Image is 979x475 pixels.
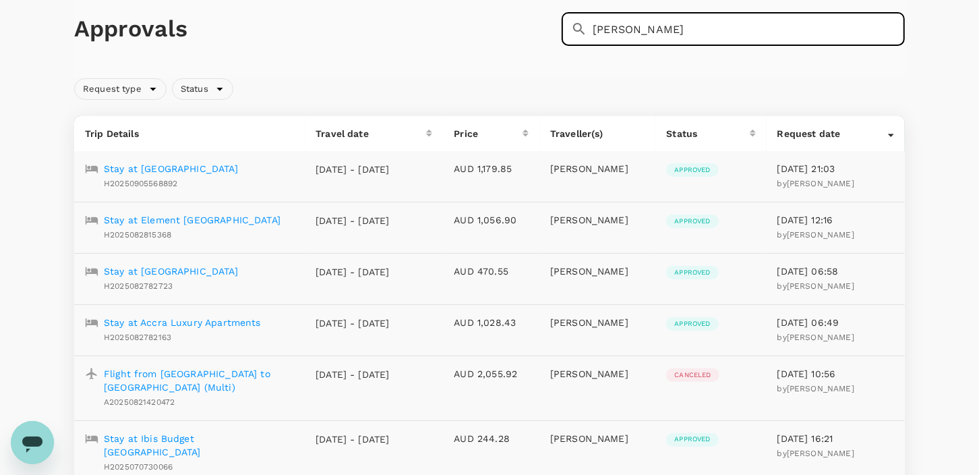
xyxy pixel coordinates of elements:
span: [PERSON_NAME] [787,230,854,240]
a: Stay at [GEOGRAPHIC_DATA] [104,162,238,175]
p: [PERSON_NAME] [550,316,645,329]
p: AUD 1,179.85 [454,162,528,175]
p: [DATE] - [DATE] [316,265,390,279]
span: Approved [666,165,718,175]
div: Travel date [316,127,426,140]
span: Status [173,83,216,96]
p: AUD 470.55 [454,264,528,278]
span: by [777,281,854,291]
a: Flight from [GEOGRAPHIC_DATA] to [GEOGRAPHIC_DATA] (Multi) [104,367,294,394]
p: [DATE] 16:21 [777,432,894,445]
span: H2025070730066 [104,462,173,472]
p: [DATE] 12:16 [777,213,894,227]
div: Request date [777,127,888,140]
a: Stay at [GEOGRAPHIC_DATA] [104,264,238,278]
span: by [777,384,854,393]
span: Canceled [666,370,719,380]
span: H2025082815368 [104,230,171,240]
div: Status [172,78,233,100]
span: [PERSON_NAME] [787,179,854,188]
span: H2025082782163 [104,333,171,342]
span: [PERSON_NAME] [787,449,854,458]
span: [PERSON_NAME] [787,281,854,291]
p: AUD 244.28 [454,432,528,445]
p: AUD 2,055.92 [454,367,528,381]
p: [PERSON_NAME] [550,264,645,278]
p: [DATE] - [DATE] [316,214,390,227]
p: [DATE] 21:03 [777,162,894,175]
p: [DATE] - [DATE] [316,368,390,381]
span: by [777,449,854,458]
span: Approved [666,319,718,329]
p: Traveller(s) [550,127,645,140]
p: AUD 1,028.43 [454,316,528,329]
div: Status [666,127,749,140]
p: [PERSON_NAME] [550,367,645,381]
p: [PERSON_NAME] [550,162,645,175]
span: Approved [666,268,718,277]
span: Approved [666,217,718,226]
p: [PERSON_NAME] [550,432,645,445]
div: Price [454,127,522,140]
span: Approved [666,435,718,444]
h1: Approvals [74,15,556,43]
span: by [777,333,854,342]
p: [PERSON_NAME] [550,213,645,227]
span: [PERSON_NAME] [787,384,854,393]
a: Stay at Accra Luxury Apartments [104,316,261,329]
div: Request type [74,78,167,100]
iframe: Button to launch messaging window [11,421,54,464]
p: [DATE] - [DATE] [316,432,390,446]
p: [DATE] 10:56 [777,367,894,381]
p: Trip Details [85,127,294,140]
p: AUD 1,056.90 [454,213,528,227]
span: by [777,230,854,240]
p: [DATE] 06:49 [777,316,894,329]
span: Request type [75,83,150,96]
p: [DATE] - [DATE] [316,316,390,330]
p: [DATE] - [DATE] [316,163,390,176]
span: A20250821420472 [104,397,175,407]
p: [DATE] 06:58 [777,264,894,278]
span: H20250905568892 [104,179,177,188]
span: by [777,179,854,188]
a: Stay at Ibis Budget [GEOGRAPHIC_DATA] [104,432,294,459]
span: H2025082782723 [104,281,173,291]
input: Search by travellers, trips, or destination [593,12,905,46]
span: [PERSON_NAME] [787,333,854,342]
a: Stay at Element [GEOGRAPHIC_DATA] [104,213,280,227]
